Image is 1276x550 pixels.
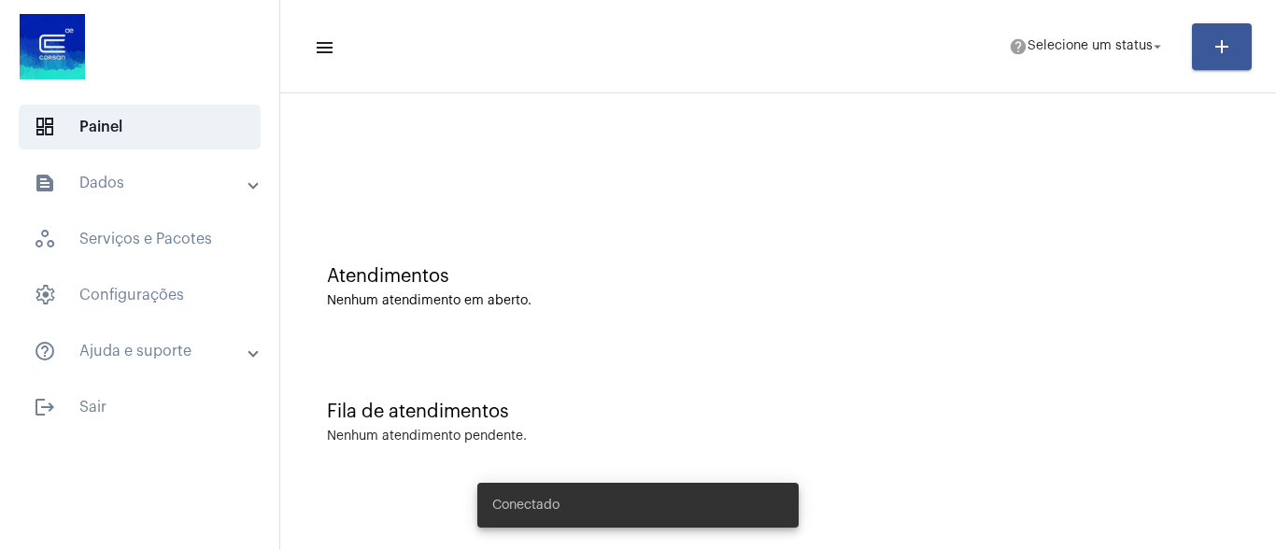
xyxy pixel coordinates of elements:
[19,105,261,149] span: Painel
[19,217,261,261] span: Serviços e Pacotes
[34,172,56,194] mat-icon: sidenav icon
[1009,37,1028,56] mat-icon: help
[327,266,1229,287] div: Atendimentos
[34,228,56,250] span: sidenav icon
[34,116,56,138] span: sidenav icon
[34,340,56,362] mat-icon: sidenav icon
[1149,38,1166,55] mat-icon: arrow_drop_down
[15,9,90,84] img: d4669ae0-8c07-2337-4f67-34b0df7f5ae4.jpeg
[34,172,249,194] mat-panel-title: Dados
[34,340,249,362] mat-panel-title: Ajuda e suporte
[1211,35,1233,58] mat-icon: add
[1028,40,1153,53] span: Selecione um status
[998,28,1177,65] button: Selecione um status
[327,430,527,444] div: Nenhum atendimento pendente.
[11,329,279,374] mat-expansion-panel-header: sidenav iconAjuda e suporte
[19,385,261,430] span: Sair
[34,284,56,306] span: sidenav icon
[327,294,1229,308] div: Nenhum atendimento em aberto.
[11,161,279,205] mat-expansion-panel-header: sidenav iconDados
[314,36,333,59] mat-icon: sidenav icon
[19,273,261,317] span: Configurações
[327,402,1229,422] div: Fila de atendimentos
[34,396,56,418] mat-icon: sidenav icon
[492,496,560,515] span: Conectado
